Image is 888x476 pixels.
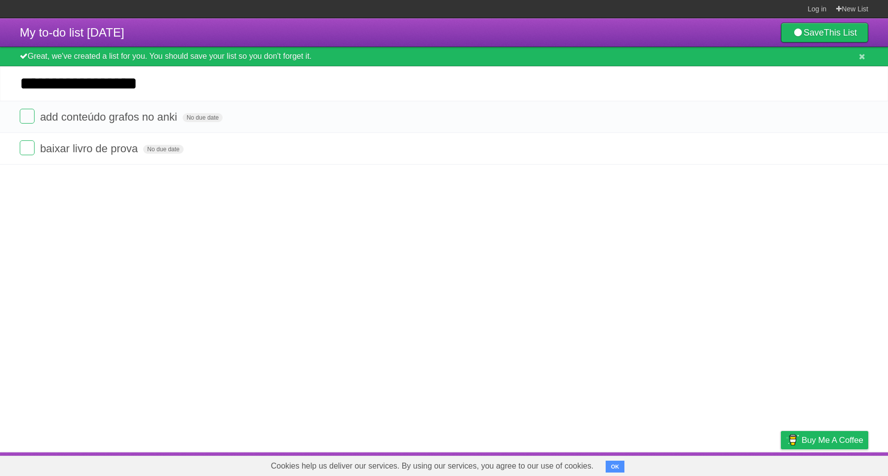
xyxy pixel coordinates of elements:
a: Buy me a coffee [781,431,868,449]
span: Buy me a coffee [802,432,863,449]
a: Privacy [768,455,794,474]
span: baixar livro de prova [40,142,140,155]
a: Developers [682,455,722,474]
span: add conteúdo grafos no anki [40,111,180,123]
a: About [650,455,670,474]
label: Done [20,140,35,155]
a: Suggest a feature [806,455,868,474]
span: Cookies help us deliver our services. By using our services, you agree to our use of cookies. [261,456,604,476]
a: Terms [734,455,756,474]
span: No due date [183,113,223,122]
span: My to-do list [DATE] [20,26,124,39]
a: SaveThis List [781,23,868,43]
button: OK [606,461,625,473]
label: Done [20,109,35,124]
b: This List [824,28,857,38]
img: Buy me a coffee [786,432,799,448]
span: No due date [143,145,183,154]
